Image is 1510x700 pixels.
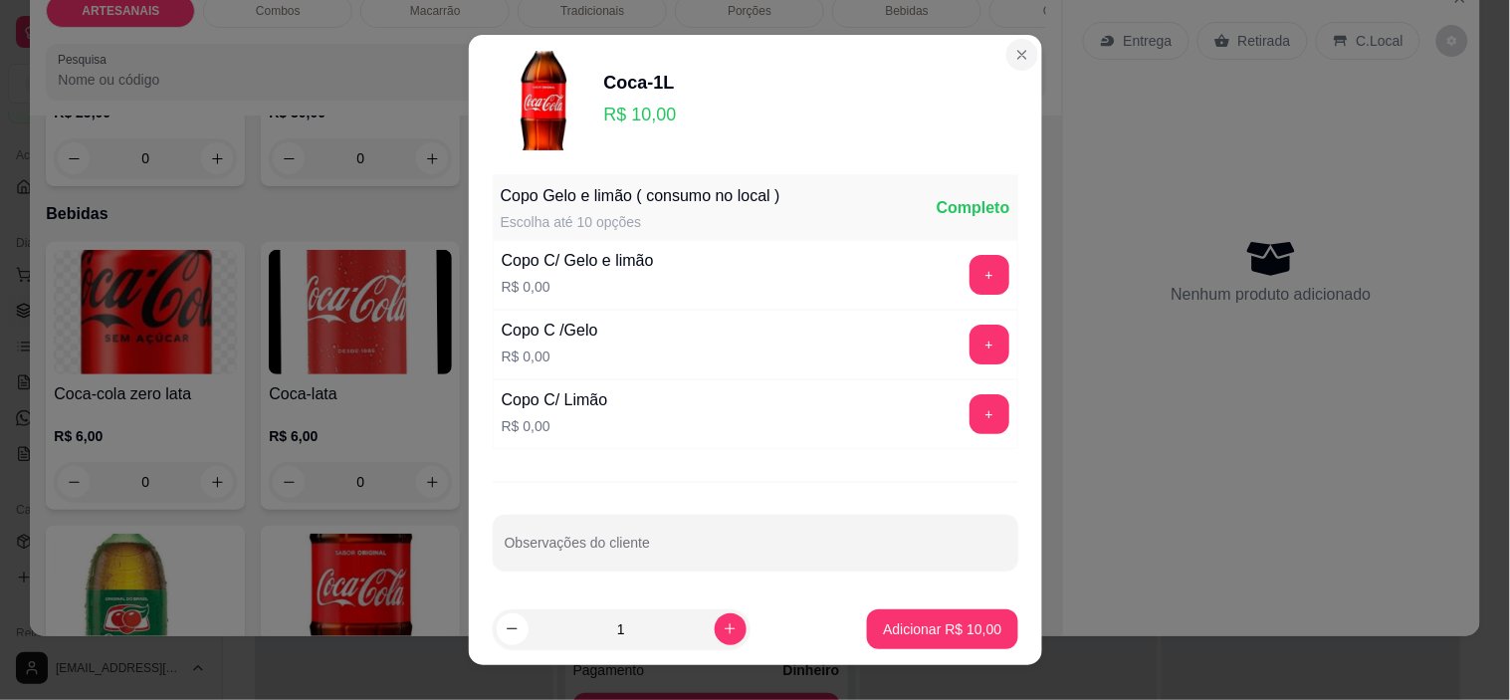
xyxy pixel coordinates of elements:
[501,212,780,232] div: Escolha até 10 opções
[497,613,529,645] button: decrease-product-quantity
[604,101,677,128] p: R$ 10,00
[715,613,747,645] button: increase-product-quantity
[502,388,608,412] div: Copo C/ Limão
[867,609,1017,649] button: Adicionar R$ 10,00
[604,69,677,97] div: Coca-1L
[505,541,1006,561] input: Observações do cliente
[970,394,1009,434] button: add
[502,277,654,297] p: R$ 0,00
[502,347,598,366] p: R$ 0,00
[883,619,1001,639] p: Adicionar R$ 10,00
[937,196,1010,220] div: Completo
[501,184,780,208] div: Copo Gelo e limão ( consumo no local )
[502,249,654,273] div: Copo C/ Gelo e limão
[502,416,608,436] p: R$ 0,00
[970,255,1009,295] button: add
[502,319,598,343] div: Copo C /Gelo
[1006,39,1038,71] button: Close
[493,51,592,150] img: product-image
[970,325,1009,364] button: add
